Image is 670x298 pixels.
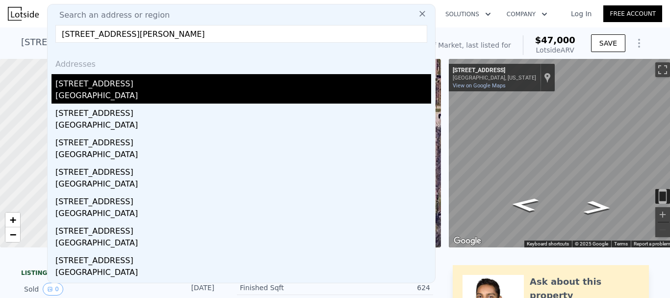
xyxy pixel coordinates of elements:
div: [STREET_ADDRESS] [55,221,431,237]
a: Free Account [603,5,662,22]
button: Solutions [438,5,499,23]
input: Enter an address, city, region, neighborhood or zip code [55,25,427,43]
a: Show location on map [544,72,551,83]
button: Toggle motion tracking [655,189,670,204]
button: View historical data [43,283,63,296]
span: © 2025 Google [575,241,608,246]
div: [GEOGRAPHIC_DATA] [55,119,431,133]
button: Show Options [629,33,649,53]
span: $47,000 [535,35,575,45]
div: Addresses [52,51,431,74]
div: Off Market, last listed for [426,40,511,50]
a: Terms (opens in new tab) [614,241,628,246]
span: + [10,214,16,226]
button: Toggle fullscreen view [655,62,670,77]
div: [DATE] [171,283,214,296]
div: [GEOGRAPHIC_DATA], [US_STATE] [453,75,536,81]
div: [GEOGRAPHIC_DATA] [55,149,431,163]
span: Search an address or region [52,9,170,21]
img: Lotside [8,7,39,21]
div: [GEOGRAPHIC_DATA] [55,208,431,221]
div: [GEOGRAPHIC_DATA] [55,237,431,251]
img: Google [451,235,484,247]
path: Go West, Nomas St [572,197,623,217]
button: Company [499,5,555,23]
div: [STREET_ADDRESS] [55,74,431,90]
div: [STREET_ADDRESS] [55,280,431,296]
div: [STREET_ADDRESS] [55,104,431,119]
button: Zoom in [655,207,670,222]
span: − [10,228,16,241]
div: [STREET_ADDRESS] [55,133,431,149]
a: Zoom out [5,227,20,242]
div: [GEOGRAPHIC_DATA] [55,267,431,280]
a: Zoom in [5,213,20,227]
div: [GEOGRAPHIC_DATA] [55,90,431,104]
div: [STREET_ADDRESS] , [GEOGRAPHIC_DATA] , [GEOGRAPHIC_DATA] 75212 [21,35,336,49]
div: LISTING & SALE HISTORY [21,269,217,279]
div: [GEOGRAPHIC_DATA] [55,178,431,192]
button: Zoom out [655,222,670,237]
div: [STREET_ADDRESS] [453,67,536,75]
div: [STREET_ADDRESS] [55,251,431,267]
a: Open this area in Google Maps (opens a new window) [451,235,484,247]
div: [STREET_ADDRESS] [55,192,431,208]
div: Sold [24,283,111,296]
a: View on Google Maps [453,82,506,89]
div: [STREET_ADDRESS] [55,163,431,178]
path: Go East, Nomas St [499,194,550,215]
div: Finished Sqft [240,283,335,293]
button: SAVE [591,34,625,52]
button: Keyboard shortcuts [527,241,569,247]
a: Log In [559,9,603,19]
div: 624 [335,283,430,293]
div: Lotside ARV [535,45,575,55]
